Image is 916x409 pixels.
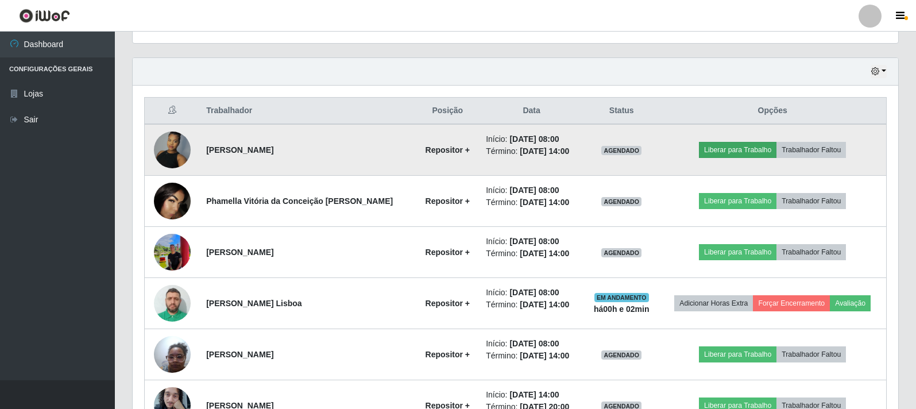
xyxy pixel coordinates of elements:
span: AGENDADO [601,197,641,206]
time: [DATE] 08:00 [509,339,559,348]
th: Trabalhador [199,98,416,125]
img: 1751250700019.jpeg [154,227,191,277]
li: Início: [486,389,577,401]
time: [DATE] 14:00 [520,198,569,207]
strong: Repositor + [426,350,470,359]
li: Início: [486,133,577,145]
button: Liberar para Trabalho [699,142,776,158]
button: Liberar para Trabalho [699,193,776,209]
time: [DATE] 08:00 [509,288,559,297]
strong: Repositor + [426,196,470,206]
button: Liberar para Trabalho [699,244,776,260]
img: 1749149252498.jpeg [154,183,191,219]
strong: há 00 h e 02 min [594,304,650,314]
button: Trabalhador Faltou [776,193,846,209]
th: Status [584,98,659,125]
th: Data [479,98,584,125]
li: Término: [486,299,577,311]
time: [DATE] 14:00 [520,351,569,360]
li: Término: [486,248,577,260]
button: Trabalhador Faltou [776,142,846,158]
strong: [PERSON_NAME] [206,350,273,359]
img: 1758756636482.jpeg [154,330,191,379]
strong: [PERSON_NAME] [206,248,273,257]
button: Liberar para Trabalho [699,346,776,362]
span: EM ANDAMENTO [594,293,649,302]
li: Início: [486,338,577,350]
time: [DATE] 14:00 [520,249,569,258]
li: Término: [486,350,577,362]
li: Início: [486,236,577,248]
strong: Phamella Vitória da Conceição [PERSON_NAME] [206,196,393,206]
span: AGENDADO [601,248,641,257]
time: [DATE] 14:00 [509,390,559,399]
time: [DATE] 08:00 [509,186,559,195]
li: Início: [486,184,577,196]
button: Adicionar Horas Extra [674,295,753,311]
li: Término: [486,196,577,209]
time: [DATE] 08:00 [509,134,559,144]
strong: [PERSON_NAME] Lisboa [206,299,302,308]
th: Opções [659,98,886,125]
strong: Repositor + [426,299,470,308]
strong: [PERSON_NAME] [206,145,273,155]
li: Término: [486,145,577,157]
img: CoreUI Logo [19,9,70,23]
strong: Repositor + [426,248,470,257]
li: Início: [486,287,577,299]
th: Posição [416,98,479,125]
span: AGENDADO [601,350,641,360]
img: 1758026453705.jpeg [154,125,191,174]
time: [DATE] 08:00 [509,237,559,246]
span: AGENDADO [601,146,641,155]
img: 1756517330886.jpeg [154,279,191,327]
button: Trabalhador Faltou [776,346,846,362]
button: Trabalhador Faltou [776,244,846,260]
time: [DATE] 14:00 [520,146,569,156]
time: [DATE] 14:00 [520,300,569,309]
button: Forçar Encerramento [753,295,830,311]
button: Avaliação [830,295,871,311]
strong: Repositor + [426,145,470,155]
